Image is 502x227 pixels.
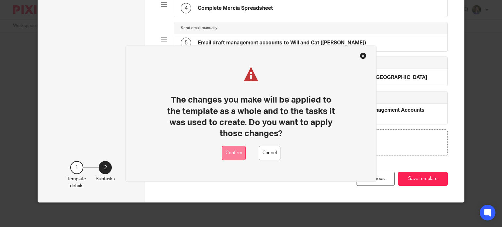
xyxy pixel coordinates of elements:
[222,146,246,160] button: Confirm
[70,161,83,174] div: 1
[96,176,115,182] p: Subtasks
[67,176,86,189] p: Template details
[259,146,280,160] button: Cancel
[99,161,112,174] div: 2
[398,172,448,186] button: Save template
[181,38,191,48] div: 5
[163,94,339,139] h1: The changes you make will be applied to the template as a whole and to the tasks it was used to c...
[181,25,217,31] h4: Send email manually
[198,5,273,12] h4: Complete Mercia Spreadsheet
[198,40,366,46] h4: Email draft management accounts to Will and Cat ([PERSON_NAME])
[181,3,191,13] div: 4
